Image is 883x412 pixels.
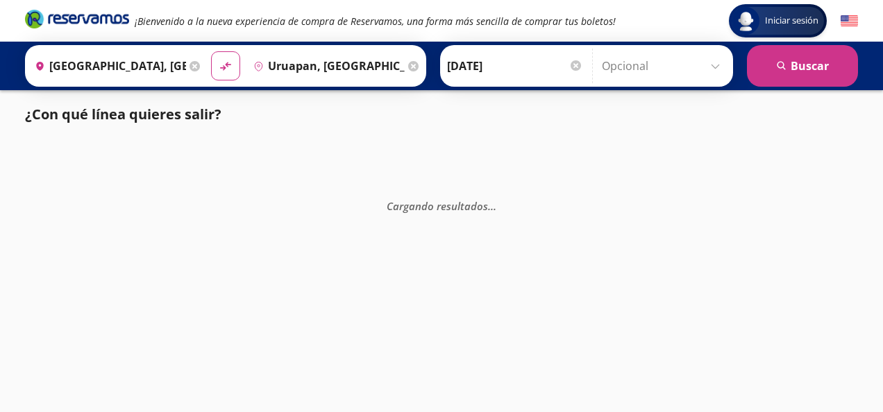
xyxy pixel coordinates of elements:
span: . [491,199,494,213]
p: ¿Con qué línea quieres salir? [25,104,221,125]
span: Iniciar sesión [759,14,824,28]
input: Opcional [602,49,726,83]
a: Brand Logo [25,8,129,33]
button: Buscar [747,45,858,87]
i: Brand Logo [25,8,129,29]
span: . [488,199,491,213]
input: Elegir Fecha [447,49,583,83]
button: English [841,12,858,30]
em: ¡Bienvenido a la nueva experiencia de compra de Reservamos, una forma más sencilla de comprar tus... [135,15,616,28]
input: Buscar Destino [248,49,405,83]
span: . [494,199,496,213]
input: Buscar Origen [29,49,186,83]
em: Cargando resultados [387,199,496,213]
